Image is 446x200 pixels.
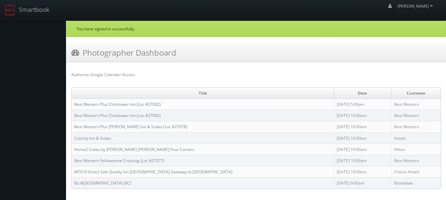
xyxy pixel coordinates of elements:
[72,88,334,99] td: Title
[391,178,441,189] td: Brookdale
[74,169,232,175] a: MT010 Direct Sale Quality Inn [GEOGRAPHIC_DATA] Gateway to [GEOGRAPHIC_DATA]
[391,110,441,121] td: Best Western
[334,88,391,99] td: Date
[5,5,16,15] img: smartbook-logo.png
[391,166,441,177] td: Choice Hotels
[334,178,391,189] td: [DATE] 9:00am
[74,135,111,141] a: Colstrip Inn & Suites
[391,132,441,144] td: Hotels
[334,99,391,110] td: [DATE] 5:00pm
[74,147,194,152] a: Home2 Suites by [PERSON_NAME] [PERSON_NAME] Four Corners
[334,144,391,155] td: [DATE] 10:00am
[71,47,176,58] h3: Photographer Dashboard
[397,3,435,9] span: [PERSON_NAME]
[391,121,441,132] td: Best Western
[391,144,441,155] td: Hilton
[71,72,135,77] a: Authorize Google Calender Access
[74,101,161,107] a: Best Western Plus Clocktower Inn (Loc #27002)
[334,155,391,166] td: [DATE] 10:00am
[74,180,131,186] a: Bu #[GEOGRAPHIC_DATA] (IIC)
[334,110,391,121] td: [DATE] 10:00am
[334,121,391,132] td: [DATE] 10:00am
[391,88,441,99] td: Customer
[334,132,391,144] td: [DATE] 10:00am
[74,158,164,163] a: Best Western Yellowstone Crossing (Loc #27077)
[391,99,441,110] td: Best Western
[74,113,161,118] a: Best Western Plus Clocktower Inn (Loc #27002)
[391,155,441,166] td: Best Western
[334,166,391,177] td: [DATE] 10:00am
[77,26,436,32] p: You have signed in successfully.
[74,124,188,129] a: Best Western Plus [PERSON_NAME] Inn & Suites (Loc #27078)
